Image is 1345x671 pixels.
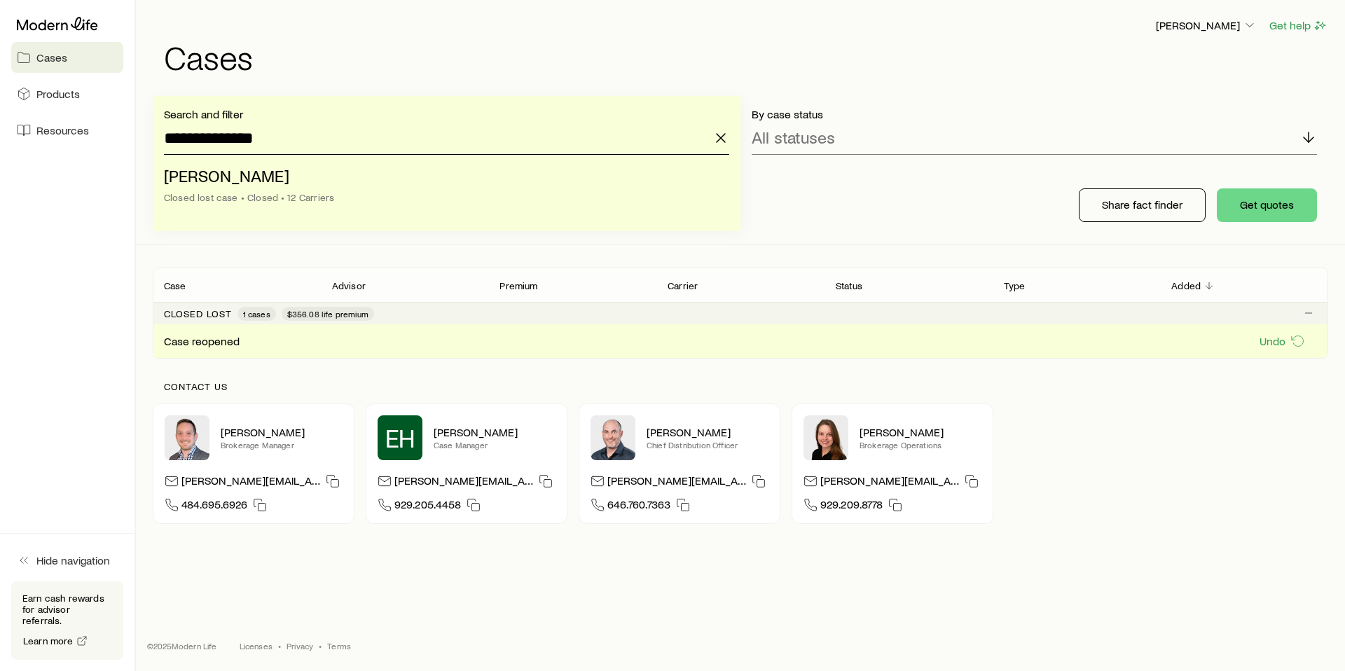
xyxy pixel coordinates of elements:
p: Case [164,280,186,291]
p: All statuses [752,127,835,147]
span: • [319,640,322,651]
div: Client cases [153,268,1328,359]
p: Case Manager [434,439,556,450]
a: Licenses [240,640,273,651]
span: 1 cases [243,308,270,319]
p: Premium [499,280,537,291]
p: [PERSON_NAME] [221,425,343,439]
a: Resources [11,115,123,146]
img: Ellen Wall [803,415,848,460]
button: Undo [1259,333,1306,350]
p: [PERSON_NAME] [860,425,981,439]
p: By case status [752,107,1317,121]
p: Search and filter [164,107,729,121]
span: Cases [36,50,67,64]
span: EH [385,424,415,452]
button: Get quotes [1217,188,1317,222]
p: [PERSON_NAME] [1156,18,1257,32]
a: Products [11,78,123,109]
a: Privacy [287,640,313,651]
span: • [278,640,281,651]
span: 929.209.8778 [820,497,883,516]
p: Chief Distribution Officer [647,439,768,450]
span: [PERSON_NAME] [164,165,289,186]
p: [PERSON_NAME][EMAIL_ADDRESS][DOMAIN_NAME] [181,473,320,492]
span: Hide navigation [36,553,110,567]
span: Learn more [23,636,74,646]
p: Earn cash rewards for advisor referrals. [22,593,112,626]
span: 929.205.4458 [394,497,461,516]
button: Hide navigation [11,545,123,576]
p: [PERSON_NAME] [434,425,556,439]
p: Brokerage Operations [860,439,981,450]
p: Status [836,280,862,291]
p: [PERSON_NAME][EMAIL_ADDRESS][DOMAIN_NAME] [607,473,746,492]
p: Carrier [668,280,698,291]
p: Closed lost [164,308,232,319]
p: Type [1004,280,1026,291]
button: Share fact finder [1079,188,1206,222]
h1: Cases [164,40,1328,74]
p: Advisor [332,280,366,291]
p: [PERSON_NAME][EMAIL_ADDRESS][DOMAIN_NAME] [394,473,533,492]
p: Contact us [164,381,1317,392]
span: Resources [36,123,89,137]
p: Brokerage Manager [221,439,343,450]
div: Earn cash rewards for advisor referrals.Learn more [11,581,123,660]
span: 484.695.6926 [181,497,247,516]
p: Undo [1260,334,1285,348]
p: Share fact finder [1102,198,1182,212]
span: 646.760.7363 [607,497,670,516]
a: Terms [327,640,351,651]
span: $356.08 life premium [287,308,368,319]
div: Closed lost case • Closed • 12 Carriers [164,192,721,203]
button: [PERSON_NAME] [1155,18,1257,34]
p: [PERSON_NAME][EMAIL_ADDRESS][DOMAIN_NAME] [820,473,959,492]
span: Products [36,87,80,101]
p: © 2025 Modern Life [147,640,217,651]
span: Case reopened [164,334,240,348]
li: Bartlett, Paul [164,160,721,214]
a: Cases [11,42,123,73]
img: Dan Pierson [591,415,635,460]
p: [PERSON_NAME] [647,425,768,439]
p: Added [1171,280,1201,291]
img: Brandon Parry [165,415,209,460]
button: Get help [1269,18,1328,34]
